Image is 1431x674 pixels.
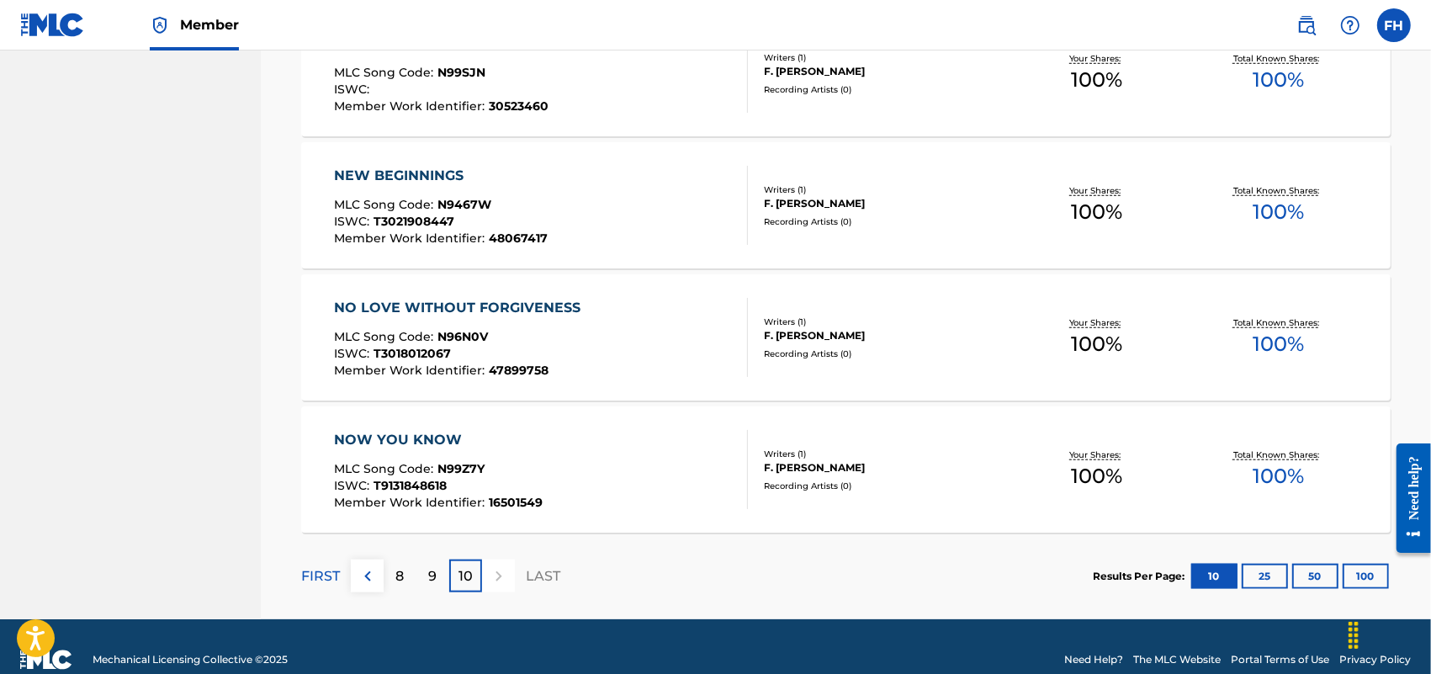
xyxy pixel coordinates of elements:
div: NEW BEGINNINGS [334,166,548,186]
p: 8 [396,566,405,586]
div: NO LOVE WITHOUT FORGIVENESS [334,298,589,318]
span: 100 % [1072,329,1123,359]
div: Help [1333,8,1367,42]
span: N96N0V [437,329,488,344]
span: Member Work Identifier : [334,231,489,246]
p: Your Shares: [1069,448,1125,461]
a: Need Help? [1064,652,1123,667]
div: Drag [1340,610,1367,661]
a: NO LOVE WITHOUT FORGIVENESSMLC Song Code:N96N0VISWC:T3018012067Member Work Identifier:47899758Wri... [301,274,1391,401]
p: Total Known Shares: [1233,316,1323,329]
button: 10 [1191,564,1238,589]
span: Member Work Identifier : [334,363,489,378]
span: ISWC : [334,214,374,229]
div: Recording Artists ( 0 ) [764,83,1007,96]
a: Public Search [1290,8,1323,42]
iframe: Resource Center [1384,430,1431,565]
span: MLC Song Code : [334,329,437,344]
img: Top Rightsholder [150,15,170,35]
img: logo [20,650,72,670]
span: ISWC : [334,478,374,493]
img: MLC Logo [20,13,85,37]
a: Privacy Policy [1339,652,1411,667]
span: N9467W [437,197,491,212]
div: User Menu [1377,8,1411,42]
p: 9 [429,566,437,586]
span: 100 % [1253,197,1304,227]
p: 10 [458,566,473,586]
span: ISWC : [334,346,374,361]
span: Member [180,15,239,34]
button: 100 [1343,564,1389,589]
p: Your Shares: [1069,316,1125,329]
span: ISWC : [334,82,374,97]
div: F. [PERSON_NAME] [764,328,1007,343]
p: Total Known Shares: [1233,448,1323,461]
iframe: Chat Widget [1347,593,1431,674]
button: 50 [1292,564,1338,589]
span: T3021908447 [374,214,454,229]
span: 47899758 [489,363,549,378]
span: Member Work Identifier : [334,495,489,510]
img: search [1296,15,1317,35]
span: Member Work Identifier : [334,98,489,114]
span: T3018012067 [374,346,451,361]
span: 16501549 [489,495,543,510]
div: Writers ( 1 ) [764,183,1007,196]
div: Recording Artists ( 0 ) [764,348,1007,360]
div: F. [PERSON_NAME] [764,460,1007,475]
span: 100 % [1072,461,1123,491]
div: Writers ( 1 ) [764,448,1007,460]
p: Results Per Page: [1093,569,1189,584]
div: Recording Artists ( 0 ) [764,215,1007,228]
p: Your Shares: [1069,52,1125,65]
p: Total Known Shares: [1233,52,1323,65]
span: 100 % [1253,461,1304,491]
div: Writers ( 1 ) [764,51,1007,64]
p: FIRST [301,566,340,586]
span: T9131848618 [374,478,447,493]
span: Mechanical Licensing Collective © 2025 [93,652,288,667]
span: 30523460 [489,98,549,114]
a: NEW BEGINNINGSMLC Song Code:N9467WISWC:T3021908447Member Work Identifier:48067417Writers (1)F. [P... [301,142,1391,268]
button: 25 [1242,564,1288,589]
p: Total Known Shares: [1233,184,1323,197]
p: Your Shares: [1069,184,1125,197]
div: F. [PERSON_NAME] [764,64,1007,79]
a: Portal Terms of Use [1231,652,1329,667]
img: help [1340,15,1360,35]
span: N99SJN [437,65,485,80]
p: LAST [526,566,560,586]
span: 100 % [1072,197,1123,227]
div: Writers ( 1 ) [764,316,1007,328]
span: MLC Song Code : [334,65,437,80]
a: NEVER FORGOTTENMLC Song Code:N99SJNISWC:Member Work Identifier:30523460Writers (1)F. [PERSON_NAME... [301,10,1391,136]
span: N99Z7Y [437,461,485,476]
div: NOW YOU KNOW [334,430,543,450]
span: MLC Song Code : [334,197,437,212]
span: 100 % [1253,329,1304,359]
span: MLC Song Code : [334,461,437,476]
div: F. [PERSON_NAME] [764,196,1007,211]
div: Recording Artists ( 0 ) [764,480,1007,492]
img: left [358,566,378,586]
span: 48067417 [489,231,548,246]
span: 100 % [1072,65,1123,95]
span: 100 % [1253,65,1304,95]
a: The MLC Website [1133,652,1221,667]
a: NOW YOU KNOWMLC Song Code:N99Z7YISWC:T9131848618Member Work Identifier:16501549Writers (1)F. [PER... [301,406,1391,533]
